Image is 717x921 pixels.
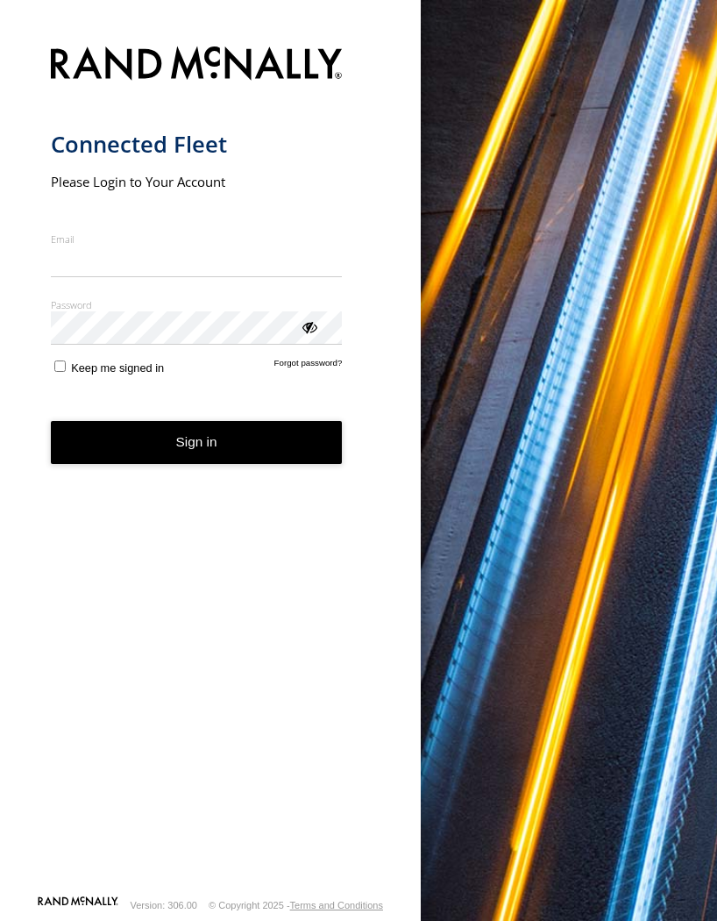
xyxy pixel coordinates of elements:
[51,298,343,311] label: Password
[209,900,383,910] div: © Copyright 2025 -
[290,900,383,910] a: Terms and Conditions
[51,36,371,895] form: main
[51,43,343,88] img: Rand McNally
[300,318,317,335] div: ViewPassword
[51,232,343,246] label: Email
[51,173,343,190] h2: Please Login to Your Account
[131,900,197,910] div: Version: 306.00
[71,361,164,375] span: Keep me signed in
[274,358,343,375] a: Forgot password?
[51,421,343,464] button: Sign in
[51,130,343,159] h1: Connected Fleet
[38,896,118,914] a: Visit our Website
[54,361,66,372] input: Keep me signed in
